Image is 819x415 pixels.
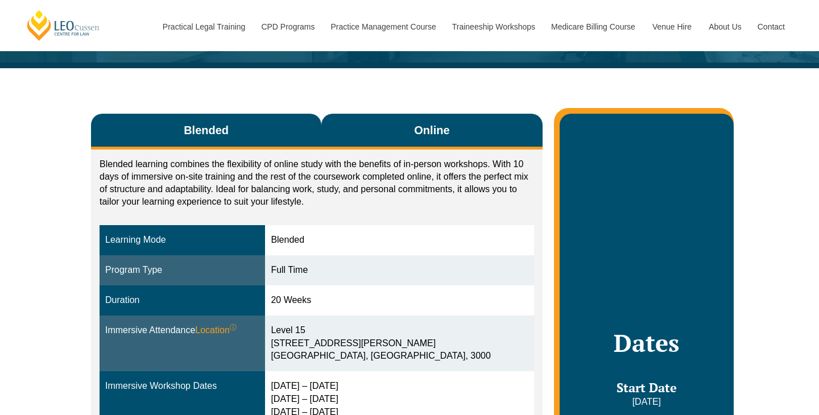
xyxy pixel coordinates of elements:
a: [PERSON_NAME] Centre for Law [26,9,101,42]
sup: ⓘ [230,323,237,331]
div: Level 15 [STREET_ADDRESS][PERSON_NAME] [GEOGRAPHIC_DATA], [GEOGRAPHIC_DATA], 3000 [271,324,528,363]
span: Start Date [617,379,677,396]
div: Immersive Workshop Dates [105,380,259,393]
a: Practice Management Course [322,2,444,51]
div: 20 Weeks [271,294,528,307]
div: Blended [271,234,528,247]
span: Online [414,122,449,138]
span: Blended [184,122,229,138]
div: Immersive Attendance [105,324,259,337]
p: Blended learning combines the flexibility of online study with the benefits of in-person workshop... [100,158,534,208]
div: Program Type [105,264,259,277]
a: Contact [749,2,793,51]
a: About Us [700,2,749,51]
a: Venue Hire [644,2,700,51]
a: CPD Programs [253,2,322,51]
a: Practical Legal Training [154,2,253,51]
p: [DATE] [571,396,722,408]
div: Duration [105,294,259,307]
a: Traineeship Workshops [444,2,543,51]
h2: Dates [571,329,722,357]
span: Location [195,324,237,337]
div: Learning Mode [105,234,259,247]
div: Full Time [271,264,528,277]
a: Medicare Billing Course [543,2,644,51]
iframe: LiveChat chat widget [743,339,791,387]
